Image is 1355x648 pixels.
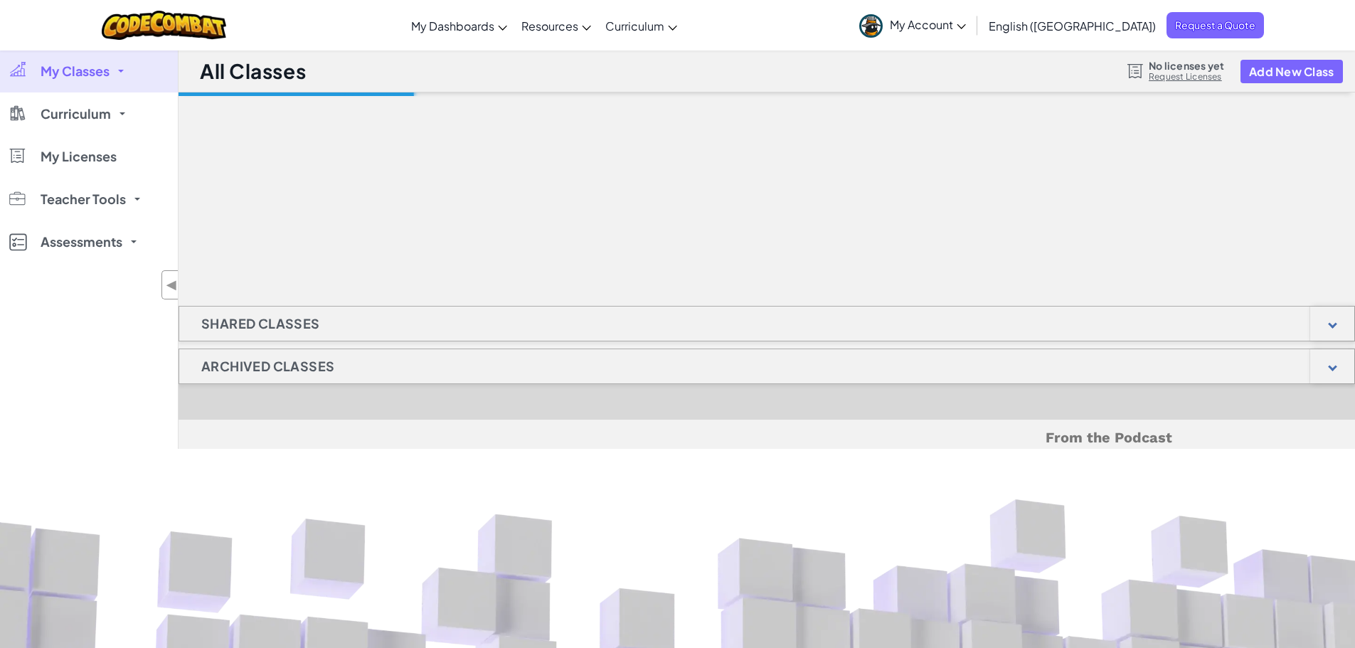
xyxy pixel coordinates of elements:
a: Curriculum [598,6,684,45]
button: Add New Class [1240,60,1343,83]
span: My Licenses [41,150,117,163]
span: Assessments [41,235,122,248]
span: Curriculum [605,18,664,33]
h1: Archived Classes [179,349,356,384]
h1: Shared Classes [179,306,342,341]
span: ◀ [166,275,178,295]
h1: All Classes [200,58,306,85]
a: English ([GEOGRAPHIC_DATA]) [982,6,1163,45]
a: Request Licenses [1149,71,1224,83]
h5: From the Podcast [361,427,1172,449]
span: My Account [890,17,966,32]
span: Curriculum [41,107,111,120]
a: My Dashboards [404,6,514,45]
img: avatar [859,14,883,38]
span: No licenses yet [1149,60,1224,71]
span: Resources [521,18,578,33]
span: English ([GEOGRAPHIC_DATA]) [989,18,1156,33]
span: My Classes [41,65,110,78]
a: Resources [514,6,598,45]
img: CodeCombat logo [102,11,226,40]
a: Request a Quote [1167,12,1264,38]
a: My Account [852,3,973,48]
span: Teacher Tools [41,193,126,206]
span: My Dashboards [411,18,494,33]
